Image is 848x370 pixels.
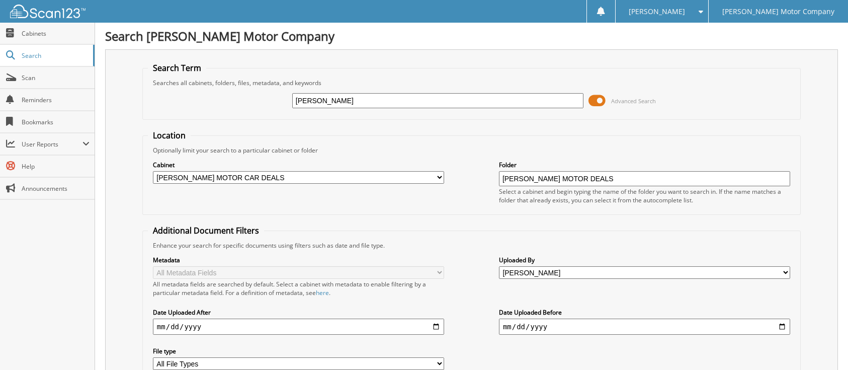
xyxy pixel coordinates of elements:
[153,256,444,264] label: Metadata
[499,308,790,317] label: Date Uploaded Before
[722,9,834,15] span: [PERSON_NAME] Motor Company
[148,146,795,155] div: Optionally limit your search to a particular cabinet or folder
[148,130,191,141] legend: Location
[153,161,444,169] label: Cabinet
[499,187,790,204] div: Select a cabinet and begin typing the name of the folder you want to search in. If the name match...
[148,79,795,87] div: Searches all cabinets, folders, files, metadata, and keywords
[22,73,90,82] span: Scan
[499,319,790,335] input: end
[22,118,90,126] span: Bookmarks
[22,96,90,104] span: Reminders
[22,29,90,38] span: Cabinets
[153,308,444,317] label: Date Uploaded After
[499,256,790,264] label: Uploaded By
[148,62,206,73] legend: Search Term
[22,140,82,149] span: User Reports
[148,241,795,250] div: Enhance your search for specific documents using filters such as date and file type.
[22,162,90,171] span: Help
[499,161,790,169] label: Folder
[22,184,90,193] span: Announcements
[148,225,264,236] legend: Additional Document Filters
[153,319,444,335] input: start
[611,97,656,105] span: Advanced Search
[629,9,685,15] span: [PERSON_NAME]
[105,28,838,44] h1: Search [PERSON_NAME] Motor Company
[153,347,444,355] label: File type
[153,280,444,297] div: All metadata fields are searched by default. Select a cabinet with metadata to enable filtering b...
[316,288,329,297] a: here
[22,51,88,60] span: Search
[10,5,86,18] img: scan123-logo-white.svg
